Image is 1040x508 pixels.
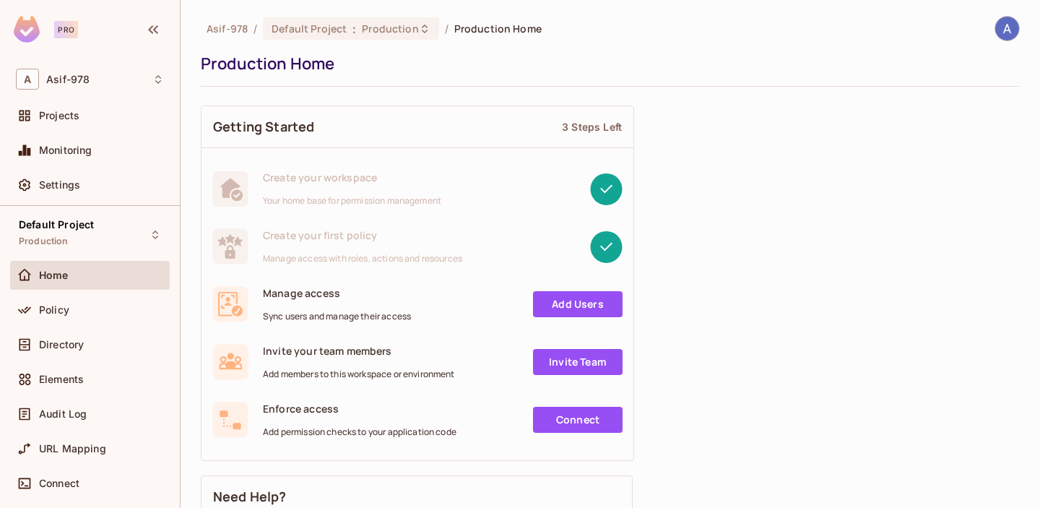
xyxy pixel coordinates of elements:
span: Add permission checks to your application code [263,426,456,438]
div: Pro [54,21,78,38]
span: Enforce access [263,402,456,416]
a: Invite Team [533,349,623,375]
span: Create your workspace [263,171,441,184]
span: Getting Started [213,118,314,136]
span: the active workspace [207,22,248,35]
span: Production [362,22,418,35]
span: Need Help? [213,488,287,506]
span: Your home base for permission management [263,195,441,207]
span: Manage access with roles, actions and resources [263,253,462,264]
span: Monitoring [39,145,92,156]
div: Production Home [201,53,1013,74]
div: 3 Steps Left [562,120,622,134]
img: Asif M [995,17,1019,40]
span: Sync users and manage their access [263,311,411,322]
li: / [253,22,257,35]
img: SReyMgAAAABJRU5ErkJggg== [14,16,40,43]
span: A [16,69,39,90]
span: Create your first policy [263,228,462,242]
span: Connect [39,478,79,489]
span: Production [19,236,69,247]
span: Directory [39,339,84,350]
span: Settings [39,179,80,191]
span: Default Project [272,22,347,35]
span: Default Project [19,219,94,231]
span: Invite your team members [263,344,455,358]
li: / [445,22,448,35]
span: Audit Log [39,408,87,420]
a: Add Users [533,291,623,317]
a: Connect [533,407,623,433]
span: Home [39,270,69,281]
span: Projects [39,110,79,121]
span: Manage access [263,286,411,300]
span: : [352,23,357,35]
span: Add members to this workspace or environment [263,369,455,380]
span: URL Mapping [39,443,106,455]
span: Production Home [454,22,542,35]
span: Policy [39,304,69,316]
span: Workspace: Asif-978 [46,74,90,85]
span: Elements [39,374,84,385]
